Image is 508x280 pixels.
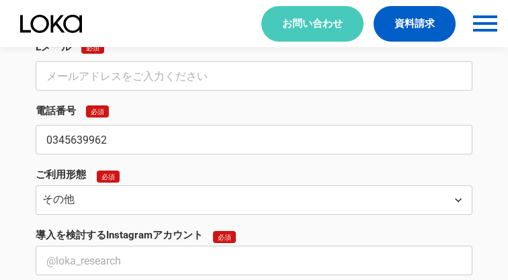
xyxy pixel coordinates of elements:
[36,168,86,182] p: ご利用形態
[36,125,472,154] input: 電話番号をご入力ください
[374,6,456,42] a: 資料請求
[36,228,203,242] p: 導入を検討するInstagramアカウント
[36,61,472,91] input: メールアドレスをご入力ください
[101,173,115,181] p: 必須
[261,6,364,42] a: お問い合わせ
[36,246,472,275] input: @loka_research
[469,7,501,40] button: menu
[218,233,231,241] p: 必須
[86,44,99,52] p: 必須
[36,104,76,118] p: 電話番号
[91,107,104,115] p: 必須
[36,40,71,54] p: Eメール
